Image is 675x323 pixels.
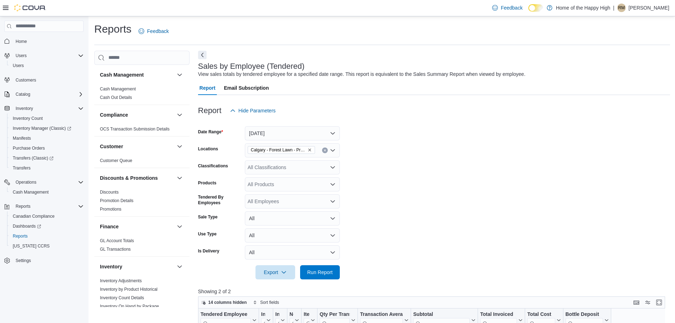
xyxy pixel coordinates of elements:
[100,127,170,132] a: OCS Transaction Submission Details
[100,198,134,203] a: Promotion Details
[260,300,279,305] span: Sort fields
[10,114,46,123] a: Inventory Count
[100,223,174,230] button: Finance
[13,76,39,84] a: Customers
[198,146,218,152] label: Locations
[1,75,86,85] button: Customers
[13,213,55,219] span: Canadian Compliance
[629,4,669,12] p: [PERSON_NAME]
[289,311,293,318] div: Net Sold
[617,4,626,12] div: Rebecca MacNeill
[13,243,50,249] span: [US_STATE] CCRS
[1,201,86,211] button: Reports
[100,174,158,182] h3: Discounts & Promotions
[10,164,84,172] span: Transfers
[198,180,216,186] label: Products
[100,111,128,118] h3: Compliance
[100,247,131,252] a: GL Transactions
[320,311,350,318] div: Qty Per Transaction
[13,223,41,229] span: Dashboards
[198,231,216,237] label: Use Type
[10,134,84,143] span: Manifests
[251,146,306,154] span: Calgary - Forest Lawn - Prairie Records
[275,311,279,318] div: Invoices Ref
[1,51,86,61] button: Users
[7,113,86,123] button: Inventory Count
[100,304,159,309] a: Inventory On Hand by Package
[13,256,34,265] a: Settings
[94,188,190,216] div: Discounts & Promotions
[10,154,56,162] a: Transfers (Classic)
[632,298,641,307] button: Keyboard shortcuts
[100,263,174,270] button: Inventory
[10,242,52,250] a: [US_STATE] CCRS
[330,165,336,170] button: Open list of options
[10,144,84,152] span: Purchase Orders
[16,53,27,59] span: Users
[245,126,340,140] button: [DATE]
[13,90,84,99] span: Catalog
[198,163,228,169] label: Classifications
[7,211,86,221] button: Canadian Compliance
[13,202,84,211] span: Reports
[100,238,134,244] span: GL Account Totals
[10,61,27,70] a: Users
[198,71,525,78] div: View sales totals by tendered employee for a specified date range. This report is equivalent to t...
[413,311,470,318] div: Subtotal
[10,222,84,230] span: Dashboards
[1,36,86,46] button: Home
[261,311,265,318] div: Invoices Sold
[245,211,340,225] button: All
[13,37,30,46] a: Home
[100,206,122,212] span: Promotions
[7,143,86,153] button: Purchase Orders
[13,135,31,141] span: Manifests
[10,212,57,221] a: Canadian Compliance
[13,76,84,84] span: Customers
[100,86,136,92] span: Cash Management
[198,214,218,220] label: Sale Type
[330,182,336,187] button: Open list of options
[100,287,158,292] a: Inventory by Product Historical
[7,61,86,71] button: Users
[198,298,250,307] button: 14 columns hidden
[643,298,652,307] button: Display options
[13,145,45,151] span: Purchase Orders
[655,298,663,307] button: Enter fullscreen
[248,146,315,154] span: Calgary - Forest Lawn - Prairie Records
[13,126,71,131] span: Inventory Manager (Classic)
[227,104,279,118] button: Hide Parameters
[7,163,86,173] button: Transfers
[100,111,174,118] button: Compliance
[10,242,84,250] span: Washington CCRS
[94,125,190,136] div: Compliance
[100,295,144,300] a: Inventory Count Details
[250,298,282,307] button: Sort fields
[13,51,29,60] button: Users
[13,189,49,195] span: Cash Management
[100,143,174,150] button: Customer
[245,228,340,243] button: All
[100,126,170,132] span: OCS Transaction Submission Details
[100,189,119,195] span: Discounts
[198,248,219,254] label: Is Delivery
[1,89,86,99] button: Catalog
[175,71,184,79] button: Cash Management
[7,231,86,241] button: Reports
[13,104,84,113] span: Inventory
[10,124,84,133] span: Inventory Manager (Classic)
[10,61,84,70] span: Users
[100,158,132,163] a: Customer Queue
[13,37,84,46] span: Home
[175,142,184,151] button: Customer
[255,265,295,279] button: Export
[13,116,43,121] span: Inventory Count
[7,133,86,143] button: Manifests
[13,256,84,265] span: Settings
[100,278,142,283] a: Inventory Adjustments
[1,104,86,113] button: Inventory
[330,147,336,153] button: Open list of options
[100,87,136,91] a: Cash Management
[198,51,207,59] button: Next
